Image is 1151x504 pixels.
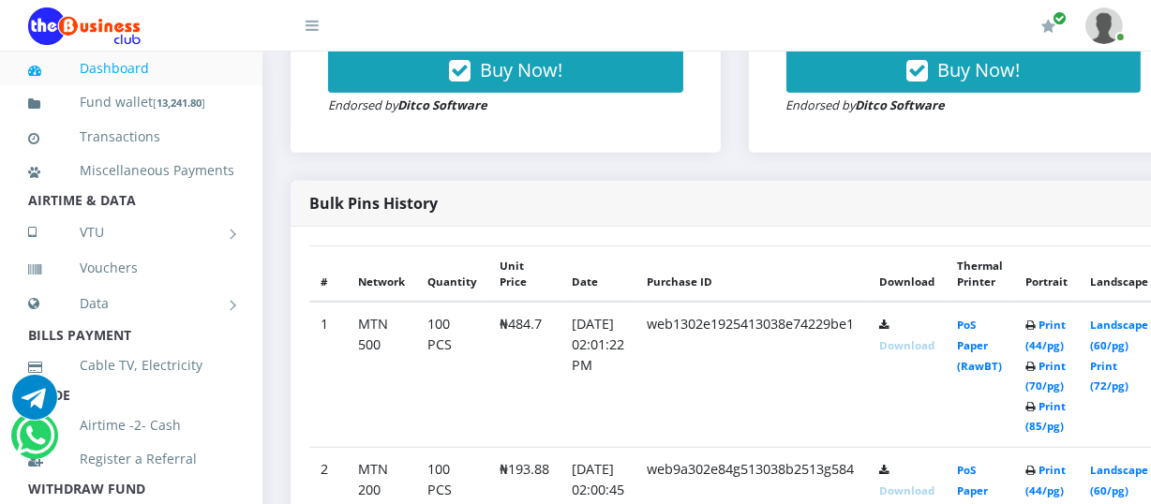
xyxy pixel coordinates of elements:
strong: Ditco Software [856,96,946,113]
td: 1 [309,302,347,447]
button: Buy Now! [328,48,683,93]
td: 100 PCS [416,302,488,447]
span: Renew/Upgrade Subscription [1053,11,1067,25]
a: Cable TV, Electricity [28,344,234,387]
a: Airtime -2- Cash [28,404,234,447]
td: web1302e1925413038e74229be1 [635,302,868,447]
i: Renew/Upgrade Subscription [1041,19,1055,34]
strong: Ditco Software [397,96,487,113]
a: Download [879,338,934,352]
img: Logo [28,7,141,45]
a: Dashboard [28,47,234,90]
th: Network [347,245,416,302]
td: MTN 500 [347,302,416,447]
small: Endorsed by [786,96,946,113]
a: Data [28,280,234,327]
a: Chat for support [16,427,54,458]
th: Date [561,245,635,302]
a: Landscape (60/pg) [1090,318,1148,352]
a: Transactions [28,115,234,158]
a: Landscape (60/pg) [1090,463,1148,497]
td: [DATE] 02:01:22 PM [561,302,635,447]
a: Vouchers [28,246,234,289]
small: Endorsed by [328,96,487,113]
a: Miscellaneous Payments [28,149,234,192]
th: Purchase ID [635,245,868,302]
th: Quantity [416,245,488,302]
a: Chat for support [12,389,57,420]
a: Fund wallet[13,241.80] [28,81,234,125]
a: Print (85/pg) [1025,399,1066,434]
img: User [1085,7,1123,44]
th: # [309,245,347,302]
button: Buy Now! [786,48,1142,93]
a: Print (44/pg) [1025,463,1066,497]
small: [ ] [153,96,205,110]
span: Buy Now! [937,57,1020,82]
a: PoS Paper (RawBT) [957,318,1002,372]
a: VTU [28,209,234,256]
th: Thermal Printer [946,245,1014,302]
th: Download [868,245,946,302]
a: Print (44/pg) [1025,318,1066,352]
th: Portrait [1014,245,1079,302]
td: ₦484.7 [488,302,561,447]
a: Download [879,483,934,497]
a: Print (72/pg) [1090,359,1129,393]
span: Buy Now! [480,57,562,82]
th: Unit Price [488,245,561,302]
a: Print (70/pg) [1025,359,1066,393]
strong: Bulk Pins History [309,193,438,214]
b: 13,241.80 [157,96,202,110]
a: Register a Referral [28,437,234,481]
